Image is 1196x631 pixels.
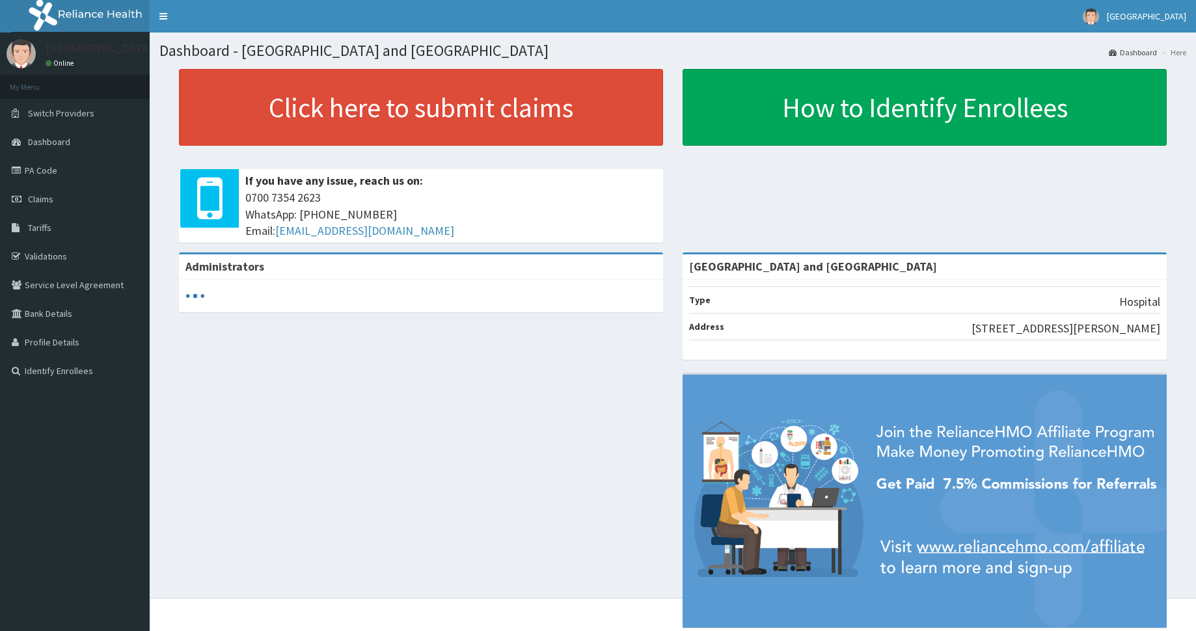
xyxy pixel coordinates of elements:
[689,321,724,332] b: Address
[1107,10,1186,22] span: [GEOGRAPHIC_DATA]
[159,42,1186,59] h1: Dashboard - [GEOGRAPHIC_DATA] and [GEOGRAPHIC_DATA]
[1083,8,1099,25] img: User Image
[689,259,937,274] strong: [GEOGRAPHIC_DATA] and [GEOGRAPHIC_DATA]
[28,107,94,119] span: Switch Providers
[7,39,36,68] img: User Image
[972,320,1160,337] p: [STREET_ADDRESS][PERSON_NAME]
[1119,293,1160,310] p: Hospital
[683,375,1167,628] img: provider-team-banner.png
[185,286,205,306] svg: audio-loading
[28,193,53,205] span: Claims
[46,59,77,68] a: Online
[1109,47,1157,58] a: Dashboard
[28,136,70,148] span: Dashboard
[185,259,264,274] b: Administrators
[28,222,51,234] span: Tariffs
[275,223,454,238] a: [EMAIL_ADDRESS][DOMAIN_NAME]
[179,69,663,146] a: Click here to submit claims
[245,173,423,188] b: If you have any issue, reach us on:
[689,294,711,306] b: Type
[683,69,1167,146] a: How to Identify Enrollees
[1158,47,1186,58] li: Here
[46,42,153,54] p: [GEOGRAPHIC_DATA]
[245,189,657,239] span: 0700 7354 2623 WhatsApp: [PHONE_NUMBER] Email:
